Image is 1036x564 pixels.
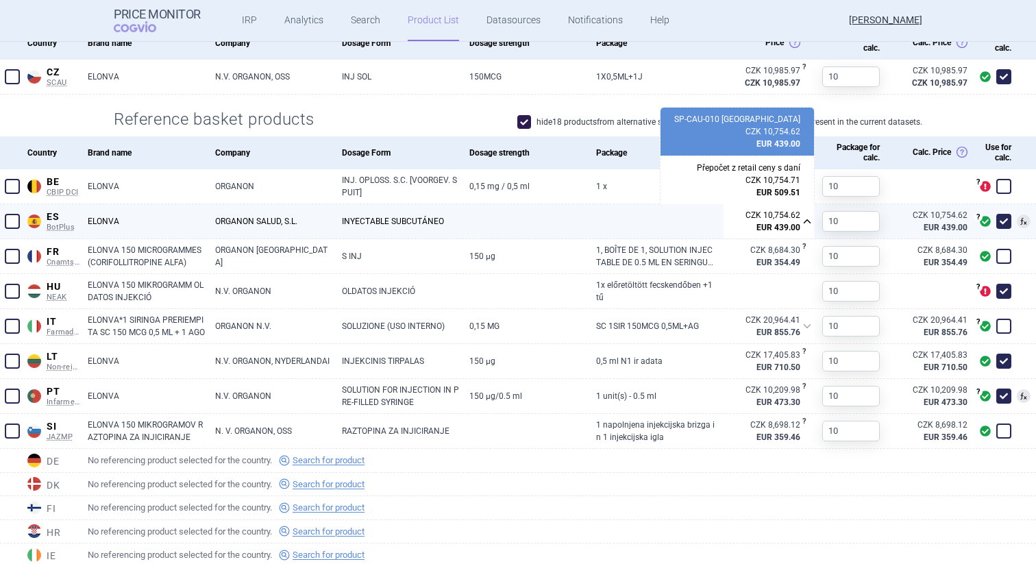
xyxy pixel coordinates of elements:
div: Brand name [79,38,207,49]
span: SC 1SIR 150MCG 0,5ML+AG [596,320,715,332]
span: 0,15 mg / 0,5 ml [469,180,589,193]
span: SCAU [47,78,79,88]
span: ? [974,318,983,326]
a: N.V. ORGANON [215,274,334,308]
a: ELONVA [88,344,207,378]
a: 1x előretöltött fecskendőben +1 tű [596,274,715,308]
img: Hungary [27,284,41,298]
span: N.V. ORGANON [215,390,334,402]
span: 150MCG [469,71,589,83]
span: 0,15 MG [469,320,589,332]
a: 0,5 ml N1 ir adata [596,344,715,378]
span: ELONVA*1 SIRINGA PRERIEMPITA SC 150 MCG 0,5 ML + 1 AGO [88,314,207,339]
a: OLDATOS INJEKCIÓ [342,274,461,308]
a: 150 µg/0.5 ml [469,379,589,413]
a: INJ SOL [342,60,461,94]
a: ELONVA 150 MICROGRAMMES (CORIFOLLITROPINE ALFA) [88,239,207,273]
strong: EUR 439.00 [674,138,800,150]
span: CZ [47,66,79,79]
div: CZK 17,405.83 [888,349,967,373]
span: ELONVA [88,355,207,367]
span: ? [800,243,809,251]
span: Infarmed Infomed [47,397,79,407]
div: Calc. Price [880,38,967,49]
input: 10 [822,386,880,406]
strong: EUR 855.76 [888,326,967,339]
a: BEBECBIP DCI [27,169,79,204]
a: ELONVA*1 SIRINGA PRERIEMPITA SC 150 MCG 0,5 ML + 1 AGO [88,309,207,343]
span: ELONVA [88,215,207,228]
div: Dosage Form [334,38,461,49]
h2: Reference basket products [114,108,325,131]
a: PTPTInfarmed Infomed [27,379,79,413]
a: 1 unit(s) - 0.5 ml [596,379,715,413]
input: 10 [822,281,880,302]
div: Package for calc. [814,33,880,53]
a: ORGANON SALUD, S.L. [215,204,334,238]
input: 10 [822,211,880,232]
span: ? [974,388,983,396]
div: Package [588,148,715,158]
a: CZK 10,209.98EUR 473.30 [888,379,967,413]
a: SOLUZIONE (USO INTERNO) [342,309,461,343]
span: ELONVA [88,180,207,193]
a: ORGANON [215,169,334,204]
a: ORGANON N.V. [215,309,334,343]
div: Price [715,38,814,49]
div: CZK 8,684.30 [724,244,800,256]
a: 1, BOÎTE DE 1, SOLUTION INJECTABLE DE 0.5 ML EN SERINGUE PRÉREMPLIE + AIGUILLE [596,239,715,273]
p: No referencing product selected for the country. [88,456,272,465]
strong: EUR 359.46 [724,431,800,443]
span: RAZTOPINA ZA INJICIRANJE [342,425,461,437]
div: Company [207,38,334,49]
span: Search for product [277,548,365,562]
a: ELONVA [88,169,207,204]
img: Portugal [27,389,41,403]
span: ORGANON SALUD, S.L. [215,215,334,228]
span: ? [800,347,809,356]
span: 1x előretöltött fecskendőben +1 tű [596,279,715,304]
div: SP-CAU-010 [GEOGRAPHIC_DATA] [674,113,800,125]
img: Finland [27,501,41,515]
span: ? [974,283,983,291]
a: ORGANON [GEOGRAPHIC_DATA] [215,239,334,273]
span: FI [41,503,56,515]
div: CZK 10,754.62 [745,209,800,221]
a: N.V. ORGANON [215,379,334,413]
span: N.V. ORGANON, OSS [215,71,334,83]
span: INJEKCINIS TIRPALAS [342,355,461,367]
strong: EUR 359.46 [888,431,967,443]
span: ? [974,178,983,186]
input: 10 [822,246,880,267]
span: SOLUZIONE (USO INTERNO) [342,320,461,332]
div: Country [25,38,79,49]
a: RAZTOPINA ZA INJICIRANJE [342,414,461,448]
a: 1 x [596,169,715,204]
a: 150MCG [469,60,589,94]
a: S INJ [342,239,461,273]
span: COGVIO [114,21,175,32]
input: 10 [822,316,880,336]
span: 1X0,5ML+1J [596,71,715,83]
span: ORGANON N.V. [215,320,334,332]
div: CZK 8,698.12 [724,419,800,431]
span: Search for product [277,501,365,515]
span: Farmadati [47,328,79,337]
a: 0,15 MG [469,309,589,343]
span: 150 µg [469,355,589,367]
a: ESESBotPlus [27,204,79,238]
abbr: Česko ex-factory [724,64,814,89]
p: No referencing product selected for the country. [88,550,272,559]
span: 1 x [596,180,715,193]
a: ELONVA [88,379,207,413]
span: ELONVA [88,71,207,83]
div: CZK 17,405.83 [724,349,800,361]
abbr: SP-CAU-010 Slovinsko [724,419,814,443]
a: CZK 8,698.12EUR 359.46 [888,414,967,448]
span: Search for product [277,477,365,491]
a: CZK 20,964.41EUR 855.76 [888,309,967,343]
span: HR [41,527,60,539]
a: SOLUTION FOR INJECTION IN PRE-FILLED SYRINGE [342,379,461,413]
div: Package for calc. [814,143,880,163]
img: Lithuania [27,354,41,368]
